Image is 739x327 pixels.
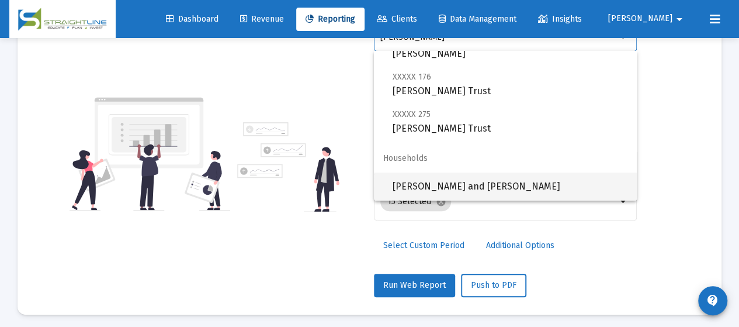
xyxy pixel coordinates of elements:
span: Insights [538,14,582,24]
mat-chip-list: Selection [380,190,617,214]
a: Dashboard [157,8,228,31]
a: Clients [367,8,426,31]
span: Revenue [240,14,284,24]
img: Dashboard [18,8,107,31]
span: Data Management [439,14,516,24]
mat-icon: cancel [436,197,446,207]
a: Revenue [231,8,293,31]
span: Dashboard [166,14,218,24]
span: [PERSON_NAME] [608,14,672,24]
span: Clients [377,14,417,24]
span: [PERSON_NAME] Trust [393,70,627,98]
span: Reporting [306,14,355,24]
span: Run Web Report [383,280,446,290]
mat-chip: 15 Selected [380,192,451,211]
a: Reporting [296,8,365,31]
span: Households [374,144,637,173]
span: [PERSON_NAME] and [PERSON_NAME] [393,173,627,201]
span: XXXXX 176 [393,72,431,82]
mat-icon: arrow_drop_down [617,195,631,209]
button: Push to PDF [461,274,526,297]
span: XXXXX 275 [393,109,431,119]
a: Data Management [429,8,526,31]
span: Select Custom Period [383,240,464,250]
mat-icon: arrow_drop_down [672,8,686,31]
span: Additional Options [486,240,554,250]
mat-icon: contact_support [706,294,720,308]
button: [PERSON_NAME] [594,7,700,30]
img: reporting [70,96,230,212]
button: Run Web Report [374,274,455,297]
span: [PERSON_NAME] Trust [393,107,627,136]
a: Insights [529,8,591,31]
img: reporting-alt [237,122,339,212]
span: Push to PDF [471,280,516,290]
